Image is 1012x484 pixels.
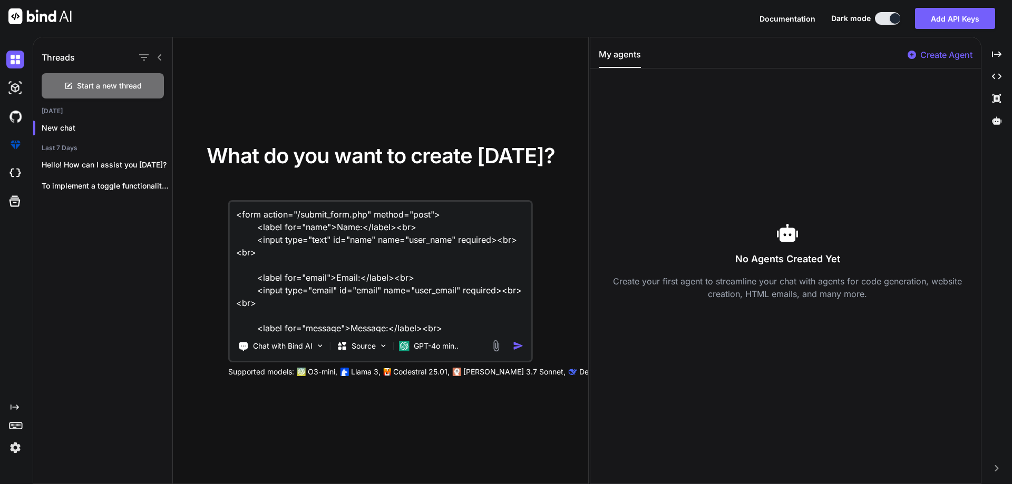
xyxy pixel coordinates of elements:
[490,340,502,352] img: attachment
[915,8,995,29] button: Add API Keys
[599,252,977,266] h3: No Agents Created Yet
[599,48,641,68] button: My agents
[379,341,388,350] img: Pick Models
[569,368,577,376] img: claude
[340,368,349,376] img: Llama2
[228,367,294,377] p: Supported models:
[6,79,24,97] img: darkAi-studio
[230,202,531,332] textarea: <form action="/submit_form.php" method="post"> <label for="name">Name:</label><br> <input type="t...
[33,107,172,115] h2: [DATE]
[297,368,306,376] img: GPT-4
[253,341,313,351] p: Chat with Bind AI
[42,123,172,133] p: New chat
[351,367,381,377] p: Llama 3,
[42,160,172,170] p: Hello! How can I assist you [DATE]?
[831,13,871,24] span: Dark mode
[42,181,172,191] p: To implement a toggle functionality for your...
[399,341,410,351] img: GPT-4o mini
[6,164,24,182] img: cloudideIcon
[513,340,524,351] img: icon
[8,8,72,24] img: Bind AI
[384,368,391,376] img: Mistral-AI
[42,51,75,64] h1: Threads
[6,439,24,457] img: settings
[6,136,24,154] img: premium
[308,367,337,377] p: O3-mini,
[6,51,24,68] img: darkChat
[77,81,142,91] span: Start a new thread
[599,275,977,300] p: Create your first agent to streamline your chat with agents for code generation, website creation...
[579,367,624,377] p: Deepseek R1
[352,341,376,351] p: Source
[414,341,459,351] p: GPT-4o min..
[453,368,461,376] img: claude
[760,14,815,23] span: Documentation
[393,367,450,377] p: Codestral 25.01,
[463,367,566,377] p: [PERSON_NAME] 3.7 Sonnet,
[920,48,972,61] p: Create Agent
[33,144,172,152] h2: Last 7 Days
[6,107,24,125] img: githubDark
[207,143,555,169] span: What do you want to create [DATE]?
[760,13,815,24] button: Documentation
[316,341,325,350] img: Pick Tools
